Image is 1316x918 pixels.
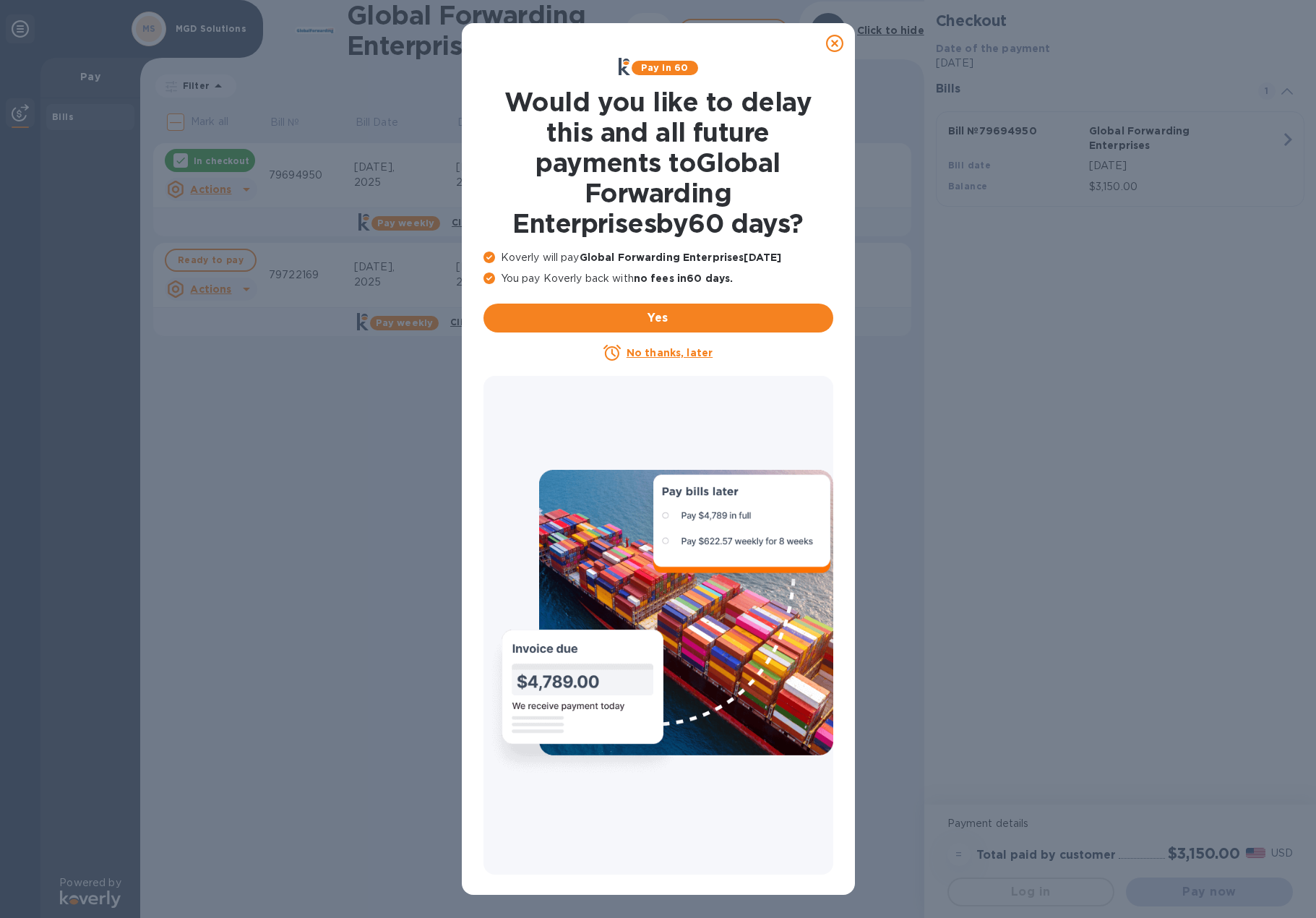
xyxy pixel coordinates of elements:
p: You pay Koverly back with [483,271,833,286]
h1: Would you like to delay this and all future payments to Global Forwarding Enterprises by 60 days ? [483,87,833,239]
b: no fees in 60 days . [634,273,733,284]
b: Global Forwarding Enterprises [DATE] [580,252,782,263]
button: Yes [483,304,833,333]
b: Pay in 60 [641,62,688,73]
u: No thanks, later [627,347,713,359]
p: Koverly will pay [483,250,833,265]
span: Yes [495,309,822,327]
